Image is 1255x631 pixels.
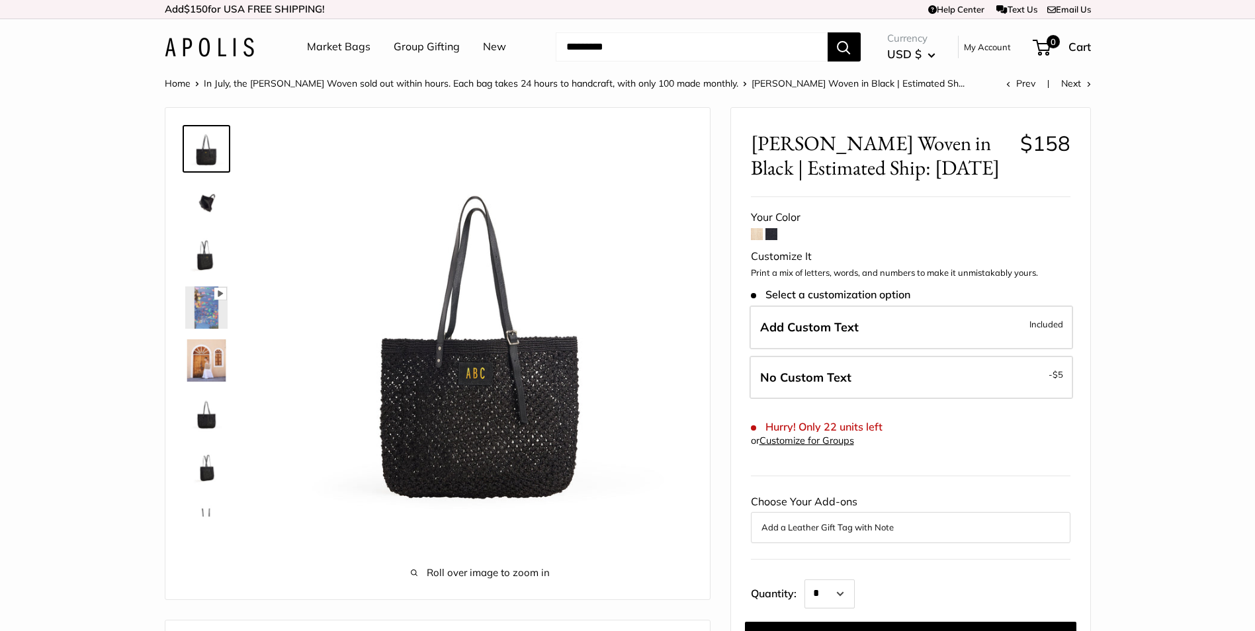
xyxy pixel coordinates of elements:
label: Leave Blank [750,356,1073,400]
a: Email Us [1047,4,1091,15]
span: $158 [1020,130,1070,156]
label: Add Custom Text [750,306,1073,349]
span: USD $ [887,47,922,61]
a: Mercado Woven in Black | Estimated Ship: Oct. 19th [183,231,230,278]
a: Mercado Woven in Black | Estimated Ship: Oct. 19th [183,178,230,226]
a: Customize for Groups [759,435,854,446]
input: Search... [556,32,828,62]
span: [PERSON_NAME] Woven in Black | Estimated Sh... [752,77,965,89]
span: [PERSON_NAME] Woven in Black | Estimated Ship: [DATE] [751,131,1010,180]
img: Mercado Woven in Black | Estimated Ship: Oct. 19th [185,181,228,223]
button: USD $ [887,44,935,65]
a: Mercado Woven in Black | Estimated Ship: Oct. 19th [183,125,230,173]
a: Market Bags [307,37,370,57]
a: Text Us [996,4,1037,15]
img: Mercado Woven in Black | Estimated Ship: Oct. 19th [185,339,228,382]
img: Mercado Woven in Black | Estimated Ship: Oct. 19th [271,128,690,546]
span: Select a customization option [751,288,910,301]
a: Group Gifting [394,37,460,57]
a: In July, the [PERSON_NAME] Woven sold out within hours. Each bag takes 24 hours to handcraft, wit... [204,77,738,89]
img: Mercado Woven in Black | Estimated Ship: Oct. 19th [185,392,228,435]
img: Apolis [165,38,254,57]
span: Currency [887,29,935,48]
img: Mercado Woven in Black | Estimated Ship: Oct. 19th [185,233,228,276]
a: Mercado Woven in Black | Estimated Ship: Oct. 19th [183,495,230,543]
div: Choose Your Add-ons [751,492,1070,542]
a: Prev [1006,77,1035,89]
a: Home [165,77,191,89]
a: Next [1061,77,1091,89]
span: Included [1029,316,1063,332]
button: Search [828,32,861,62]
p: Print a mix of letters, words, and numbers to make it unmistakably yours. [751,267,1070,280]
a: 0 Cart [1034,36,1091,58]
span: $150 [184,3,208,15]
a: My Account [964,39,1011,55]
span: $5 [1053,369,1063,380]
label: Quantity: [751,575,804,609]
a: Mercado Woven in Black | Estimated Ship: Oct. 19th [183,390,230,437]
div: Your Color [751,208,1070,228]
a: Mercado Woven in Black | Estimated Ship: Oct. 19th [183,284,230,331]
img: Mercado Woven in Black | Estimated Ship: Oct. 19th [185,286,228,329]
nav: Breadcrumb [165,75,965,92]
img: Mercado Woven in Black | Estimated Ship: Oct. 19th [185,128,228,170]
span: No Custom Text [760,370,851,385]
span: Hurry! Only 22 units left [751,421,883,433]
div: or [751,432,854,450]
div: Customize It [751,247,1070,267]
button: Add a Leather Gift Tag with Note [761,519,1060,535]
a: Mercado Woven in Black | Estimated Ship: Oct. 19th [183,337,230,384]
a: Mercado Woven in Black | Estimated Ship: Oct. 19th [183,442,230,490]
span: Add Custom Text [760,319,859,335]
span: 0 [1046,35,1059,48]
span: - [1049,366,1063,382]
img: Mercado Woven in Black | Estimated Ship: Oct. 19th [185,498,228,540]
a: New [483,37,506,57]
span: Roll over image to zoom in [271,564,690,582]
span: Cart [1068,40,1091,54]
a: Help Center [928,4,984,15]
img: Mercado Woven in Black | Estimated Ship: Oct. 19th [185,445,228,487]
